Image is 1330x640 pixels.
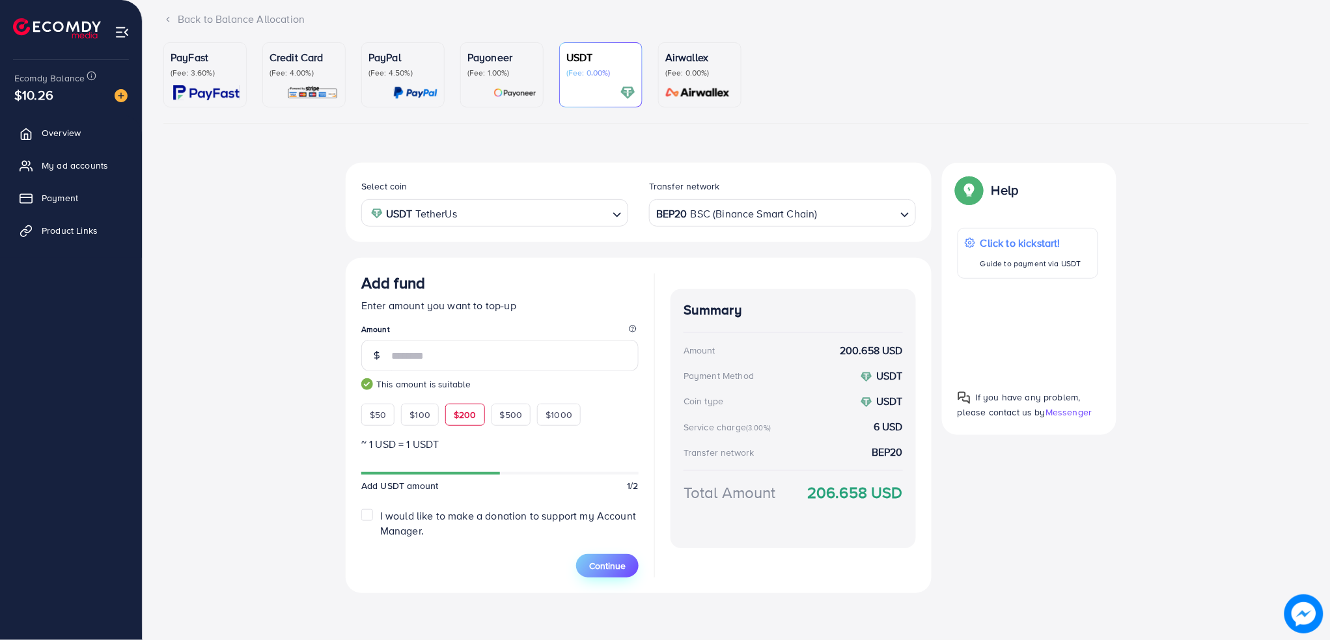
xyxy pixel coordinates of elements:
[361,298,639,313] p: Enter amount you want to top-up
[10,152,132,178] a: My ad accounts
[42,126,81,139] span: Overview
[115,25,130,40] img: menu
[665,68,734,78] p: (Fee: 0.00%)
[566,68,635,78] p: (Fee: 0.00%)
[874,419,903,434] strong: 6 USD
[876,369,903,383] strong: USDT
[958,391,1081,419] span: If you have any problem, please contact us by
[10,217,132,243] a: Product Links
[980,256,1081,271] p: Guide to payment via USDT
[872,445,903,460] strong: BEP20
[171,49,240,65] p: PayFast
[380,508,636,538] span: I would like to make a donation to support my Account Manager.
[684,481,776,504] div: Total Amount
[361,378,639,391] small: This amount is suitable
[656,204,687,223] strong: BEP20
[361,479,438,492] span: Add USDT amount
[409,408,430,421] span: $100
[493,85,536,100] img: card
[840,343,903,358] strong: 200.658 USD
[386,204,413,223] strong: USDT
[13,18,101,38] img: logo
[684,302,903,318] h4: Summary
[684,344,715,357] div: Amount
[876,394,903,408] strong: USDT
[361,180,408,193] label: Select coin
[665,49,734,65] p: Airwallex
[958,178,981,202] img: Popup guide
[684,421,775,434] div: Service charge
[42,159,108,172] span: My ad accounts
[270,68,339,78] p: (Fee: 4.00%)
[42,191,78,204] span: Payment
[368,68,437,78] p: (Fee: 4.50%)
[500,408,523,421] span: $500
[958,391,971,404] img: Popup guide
[649,180,720,193] label: Transfer network
[861,397,872,408] img: coin
[10,120,132,146] a: Overview
[393,85,437,100] img: card
[980,235,1081,251] p: Click to kickstart!
[467,68,536,78] p: (Fee: 1.00%)
[371,208,383,219] img: coin
[746,423,771,433] small: (3.00%)
[661,85,734,100] img: card
[684,369,754,382] div: Payment Method
[1284,594,1323,633] img: image
[287,85,339,100] img: card
[361,324,639,340] legend: Amount
[14,85,53,104] span: $10.26
[361,199,628,226] div: Search for option
[361,378,373,390] img: guide
[454,408,477,421] span: $200
[576,554,639,577] button: Continue
[1046,406,1092,419] span: Messenger
[370,408,386,421] span: $50
[807,481,903,504] strong: 206.658 USD
[628,479,639,492] span: 1/2
[684,395,723,408] div: Coin type
[691,204,818,223] span: BSC (Binance Smart Chain)
[361,273,425,292] h3: Add fund
[163,12,1309,27] div: Back to Balance Allocation
[620,85,635,100] img: card
[861,371,872,383] img: coin
[649,199,916,226] div: Search for option
[171,68,240,78] p: (Fee: 3.60%)
[416,204,457,223] span: TetherUs
[991,182,1019,198] p: Help
[589,559,626,572] span: Continue
[115,89,128,102] img: image
[10,185,132,211] a: Payment
[14,72,85,85] span: Ecomdy Balance
[368,49,437,65] p: PayPal
[566,49,635,65] p: USDT
[42,224,98,237] span: Product Links
[173,85,240,100] img: card
[361,436,639,452] p: ~ 1 USD = 1 USDT
[467,49,536,65] p: Payoneer
[546,408,572,421] span: $1000
[684,446,755,459] div: Transfer network
[461,203,607,223] input: Search for option
[270,49,339,65] p: Credit Card
[819,203,895,223] input: Search for option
